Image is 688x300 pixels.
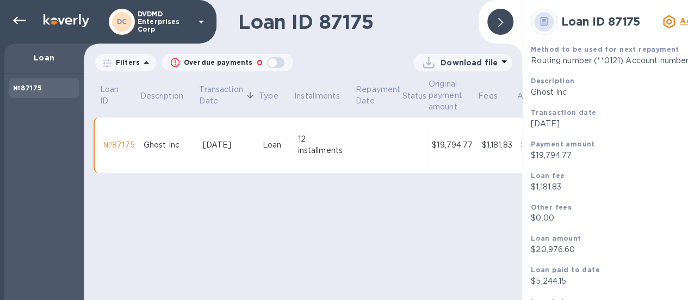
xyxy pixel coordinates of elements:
[478,90,512,102] span: Fees
[257,57,263,69] p: 0
[441,57,498,68] p: Download file
[184,58,252,68] p: Overdue payments
[517,90,562,102] span: Amount
[199,84,243,107] p: Transaction Date
[531,108,596,117] b: Transaction date
[203,139,254,151] div: [DATE]
[402,90,427,102] p: Status
[561,15,640,28] b: Loan ID 87175
[531,45,679,53] b: Method to be used for next repayment
[117,17,127,26] b: DC
[517,90,548,102] p: Amount
[44,14,89,27] img: Logo
[13,84,42,92] b: №87175
[432,139,473,151] div: $19,794.77
[429,78,476,113] span: Original payment amount
[481,139,512,151] div: $1,181.83
[478,90,498,102] p: Fees
[356,84,400,107] p: Repayment Date
[531,266,600,274] b: Loan paid to date
[140,90,183,102] p: Description
[259,90,278,102] p: Type
[100,84,124,107] p: Loan ID
[103,139,135,151] div: №87175
[531,234,581,242] b: Loan amount
[297,133,350,156] div: 12 installments
[531,172,565,180] b: Loan fee
[162,54,293,71] button: Overdue payments0
[13,52,75,63] p: Loan
[294,90,354,102] span: Installments
[138,10,192,33] p: DVDMD Enterprises Corp
[140,90,197,102] span: Description
[259,90,293,102] span: Type
[238,10,470,33] h1: Loan ID 87175
[262,139,289,151] div: Loan
[531,140,595,148] b: Payment amount
[294,90,340,102] p: Installments
[111,58,140,67] p: Filters
[100,84,138,107] span: Loan ID
[531,203,572,211] b: Other fees
[521,139,569,150] div: $20,976.60
[531,77,574,85] b: Description
[429,78,462,113] p: Original payment amount
[144,139,194,151] div: Ghost Inc
[199,84,257,107] span: Transaction Date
